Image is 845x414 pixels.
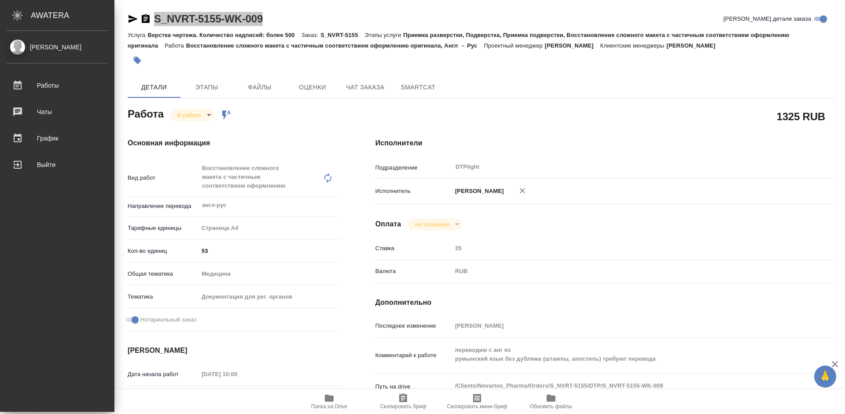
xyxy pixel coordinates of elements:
[7,158,108,171] div: Выйти
[128,32,790,49] p: Приемка разверстки, Подверстка, Приемка подверстки, Восстановление сложного макета с частичным со...
[818,367,833,386] span: 🙏
[7,42,108,52] div: [PERSON_NAME]
[530,403,573,410] span: Обновить файлы
[175,111,204,119] button: В работе
[380,403,426,410] span: Скопировать бриф
[440,389,514,414] button: Скопировать мини-бриф
[408,218,462,230] div: В работе
[375,138,835,148] h4: Исполнители
[484,42,544,49] p: Проектный менеджер
[452,319,797,332] input: Пустое поле
[198,289,340,304] div: Документация для рег. органов
[452,378,797,393] textarea: /Clients/Novartos_Pharma/Orders/S_NVRT-5155/DTP/S_NVRT-5155-WK-009
[375,244,452,253] p: Ставка
[128,292,198,301] p: Тематика
[375,187,452,196] p: Исполнитель
[412,221,452,228] button: Не оплачена
[375,267,452,276] p: Валюта
[186,82,228,93] span: Этапы
[452,242,797,255] input: Пустое поле
[291,82,334,93] span: Оценки
[777,109,825,124] h2: 1325 RUB
[140,14,151,24] button: Скопировать ссылку
[365,32,404,38] p: Этапы услуги
[600,42,667,49] p: Клиентские менеджеры
[397,82,439,93] span: SmartCat
[198,221,340,236] div: Страница А4
[301,32,320,38] p: Заказ:
[724,15,811,23] span: [PERSON_NAME] детали заказа
[452,264,797,279] div: RUB
[128,247,198,255] p: Кол-во единиц
[375,351,452,360] p: Комментарий к работе
[128,224,198,233] p: Тарифные единицы
[344,82,386,93] span: Чат заказа
[375,219,401,229] h4: Оплата
[320,32,364,38] p: S_NVRT-5155
[7,79,108,92] div: Работы
[128,345,340,356] h4: [PERSON_NAME]
[170,109,214,121] div: В работе
[452,187,504,196] p: [PERSON_NAME]
[513,181,532,200] button: Удалить исполнителя
[128,174,198,182] p: Вид работ
[140,315,196,324] span: Нотариальный заказ
[375,382,452,391] p: Путь на drive
[7,105,108,118] div: Чаты
[165,42,186,49] p: Работа
[666,42,722,49] p: [PERSON_NAME]
[2,127,112,149] a: График
[7,132,108,145] div: График
[375,163,452,172] p: Подразделение
[198,368,276,381] input: Пустое поле
[128,138,340,148] h4: Основная информация
[2,74,112,96] a: Работы
[128,370,198,379] p: Дата начала работ
[128,270,198,278] p: Общая тематика
[198,266,340,281] div: Медицина
[133,82,175,93] span: Детали
[186,42,484,49] p: Восстановление сложного макета с частичным соответствием оформлению оригинала, Англ → Рус
[447,403,507,410] span: Скопировать мини-бриф
[128,14,138,24] button: Скопировать ссылку для ЯМессенджера
[292,389,366,414] button: Папка на Drive
[31,7,114,24] div: AWATERA
[128,51,147,70] button: Добавить тэг
[2,154,112,176] a: Выйти
[545,42,600,49] p: [PERSON_NAME]
[198,244,340,257] input: ✎ Введи что-нибудь
[128,32,147,38] p: Услуга
[128,105,164,121] h2: Работа
[814,366,836,388] button: 🙏
[452,343,797,366] textarea: переводим с анг яз румынский язык без дубляжа (штампы, апостиль) требуют перевода
[154,13,263,25] a: S_NVRT-5155-WK-009
[375,297,835,308] h4: Дополнительно
[2,101,112,123] a: Чаты
[128,202,198,211] p: Направление перевода
[147,32,301,38] p: Верстка чертежа. Количество надписей: более 500
[375,322,452,330] p: Последнее изменение
[311,403,347,410] span: Папка на Drive
[514,389,588,414] button: Обновить файлы
[239,82,281,93] span: Файлы
[366,389,440,414] button: Скопировать бриф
